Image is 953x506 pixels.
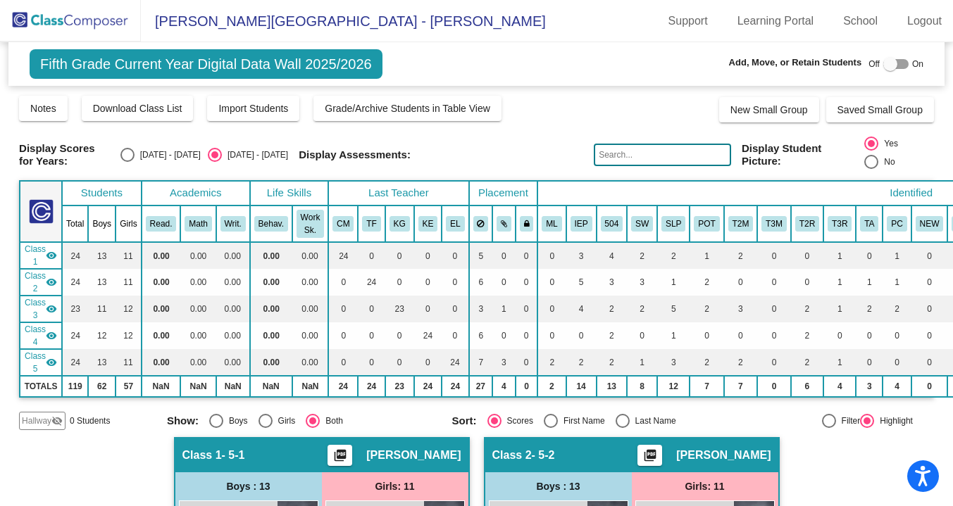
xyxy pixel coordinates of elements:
[864,137,934,173] mat-radio-group: Select an option
[254,216,288,232] button: Behav.
[537,205,566,242] th: Multi-Lingual
[690,349,723,376] td: 2
[832,10,889,32] a: School
[492,242,516,269] td: 0
[62,296,88,322] td: 23
[601,216,623,232] button: 504
[51,415,63,426] mat-icon: visibility_off
[328,445,352,466] button: Print Students Details
[883,242,911,269] td: 1
[916,216,944,232] button: NEW
[642,448,659,468] mat-icon: picture_as_pdf
[167,414,442,428] mat-radio-group: Select an option
[250,349,292,376] td: 0.00
[88,269,116,296] td: 13
[216,296,250,322] td: 0.00
[250,269,292,296] td: 0.00
[30,49,382,79] span: Fifth Grade Current Year Digital Data Wall 2025/2026
[418,216,438,232] button: KE
[442,296,468,322] td: 0
[358,296,385,322] td: 0
[328,181,468,205] th: Last Teacher
[25,270,46,295] span: Class 2
[220,216,246,232] button: Writ.
[757,376,791,397] td: 0
[313,96,502,121] button: Grade/Archive Students in Table View
[516,376,538,397] td: 0
[516,205,538,242] th: Keep with teacher
[292,242,328,269] td: 0.00
[631,216,653,232] button: SW
[657,10,719,32] a: Support
[566,376,597,397] td: 14
[358,205,385,242] th: Theresa Fowler
[856,205,883,242] th: TA-Push In Support
[62,269,88,296] td: 24
[724,296,758,322] td: 3
[216,349,250,376] td: 0.00
[883,296,911,322] td: 2
[883,349,911,376] td: 0
[62,242,88,269] td: 24
[571,216,592,232] button: IEP
[791,349,823,376] td: 2
[597,349,628,376] td: 2
[791,322,823,349] td: 2
[297,210,324,238] button: Work Sk.
[542,216,561,232] button: ML
[292,322,328,349] td: 0.00
[492,349,516,376] td: 3
[791,296,823,322] td: 2
[414,269,442,296] td: 0
[142,349,181,376] td: 0.00
[250,376,292,397] td: NaN
[566,322,597,349] td: 0
[207,96,299,121] button: Import Students
[62,181,142,205] th: Students
[532,448,555,462] span: - 5-2
[116,349,142,376] td: 11
[657,296,690,322] td: 5
[414,376,442,397] td: 24
[328,205,358,242] th: Christine Muhr
[452,415,477,427] span: Sort:
[492,269,516,296] td: 0
[627,376,657,397] td: 8
[328,376,358,397] td: 24
[328,296,358,322] td: 0
[724,322,758,349] td: 0
[299,148,411,161] span: Display Assessments:
[597,296,628,322] td: 2
[911,205,948,242] th: NEW Student
[823,376,856,397] td: 4
[657,205,690,242] th: Speech
[469,181,538,205] th: Placement
[292,349,328,376] td: 0.00
[390,216,410,232] button: KG
[516,322,538,349] td: 0
[856,376,883,397] td: 3
[46,357,57,368] mat-icon: visibility
[828,216,852,232] button: T3R
[730,104,808,115] span: New Small Group
[19,142,110,167] span: Display Scores for Years:
[223,415,248,427] div: Boys
[690,322,723,349] td: 0
[88,322,116,349] td: 12
[385,205,414,242] th: Katie Galvin
[757,242,791,269] td: 0
[627,322,657,349] td: 0
[469,322,493,349] td: 6
[385,296,414,322] td: 23
[20,322,62,349] td: Kris Edstrom - 5-4
[222,448,245,462] span: - 5-1
[516,269,538,296] td: 0
[690,205,723,242] th: Physical/Occupational Therapy
[20,296,62,322] td: Katie Galvin - 5-3
[358,269,385,296] td: 24
[537,349,566,376] td: 2
[911,376,948,397] td: 0
[146,216,177,232] button: Read.
[757,269,791,296] td: 0
[180,349,216,376] td: 0.00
